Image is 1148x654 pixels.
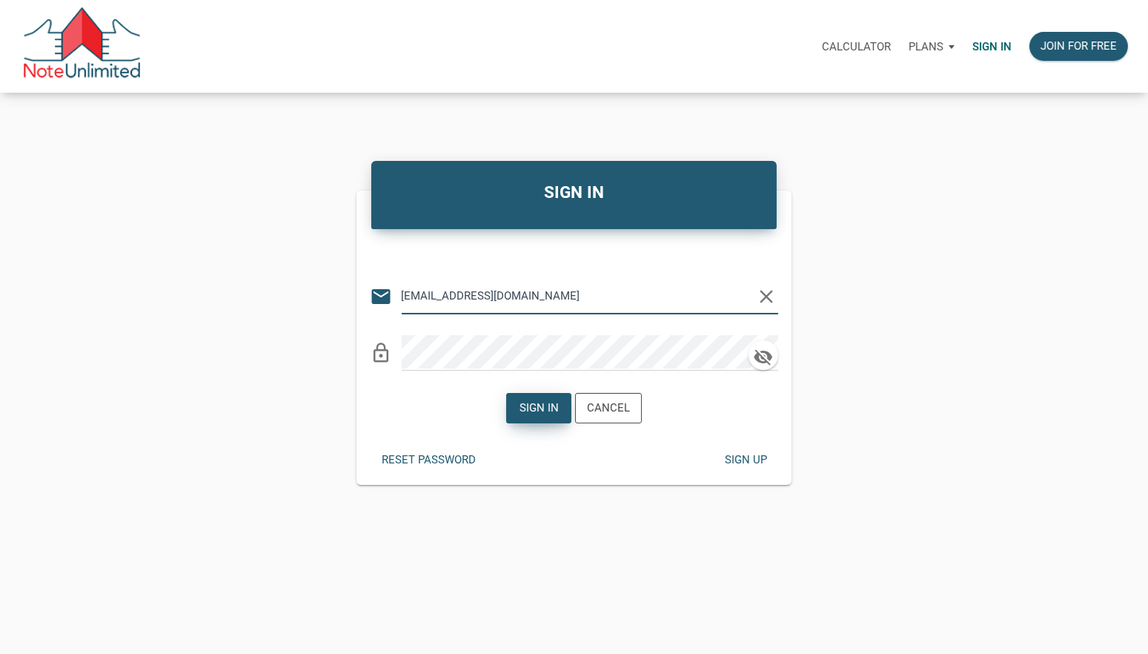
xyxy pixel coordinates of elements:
[972,40,1012,53] p: Sign in
[402,279,756,312] input: Email
[963,23,1021,70] a: Sign in
[1021,23,1137,70] a: Join for free
[506,393,571,423] button: Sign in
[822,40,891,53] p: Calculator
[900,23,963,70] a: Plans
[371,342,393,364] i: lock_outline
[724,452,766,469] div: Sign up
[1041,38,1117,55] div: Join for free
[900,24,963,69] button: Plans
[22,7,142,85] img: NoteUnlimited
[909,40,943,53] p: Plans
[756,285,778,308] i: clear
[382,180,766,205] h4: SIGN IN
[587,400,630,417] div: Cancel
[575,393,642,423] button: Cancel
[371,446,487,475] button: Reset password
[371,285,393,308] i: email
[520,400,559,417] div: Sign in
[813,23,900,70] a: Calculator
[382,452,476,469] div: Reset password
[1029,32,1128,61] button: Join for free
[713,446,778,475] button: Sign up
